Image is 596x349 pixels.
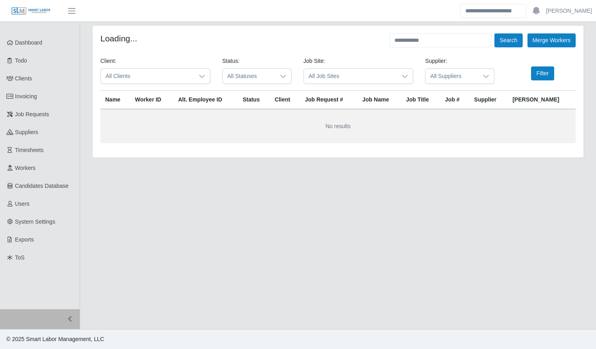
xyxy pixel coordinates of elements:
span: © 2025 Smart Labor Management, LLC [6,336,104,342]
input: Search [460,4,526,18]
span: Workers [15,165,36,171]
button: Search [494,33,522,47]
span: ToS [15,254,25,261]
th: Job Name [358,91,402,109]
th: [PERSON_NAME] [508,91,576,109]
h4: Loading... [100,33,137,43]
th: Job Title [401,91,440,109]
th: Job Request # [300,91,357,109]
label: Status: [222,57,240,65]
label: Client: [100,57,116,65]
a: [PERSON_NAME] [546,7,592,15]
td: No results [100,109,576,143]
span: Exports [15,236,34,243]
img: SLM Logo [11,7,51,16]
label: Job Site: [304,57,325,65]
span: System Settings [15,218,55,225]
span: Suppliers [15,129,38,135]
span: All Clients [101,69,194,84]
span: Todo [15,57,27,64]
span: Clients [15,75,32,82]
th: Alt. Employee ID [173,91,238,109]
span: Timesheets [15,147,44,153]
span: All Suppliers [425,69,478,84]
th: Supplier [469,91,508,109]
span: Dashboard [15,39,43,46]
span: Users [15,201,30,207]
span: All Statuses [223,69,275,84]
th: Worker ID [130,91,173,109]
span: All Job Sites [304,69,397,84]
th: Name [100,91,130,109]
span: Candidates Database [15,183,69,189]
label: Supplier: [425,57,447,65]
span: Job Requests [15,111,49,117]
button: Merge Workers [527,33,576,47]
th: Job # [440,91,469,109]
th: Client [270,91,300,109]
span: Invoicing [15,93,37,99]
button: Filter [531,66,554,80]
th: Status [238,91,270,109]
